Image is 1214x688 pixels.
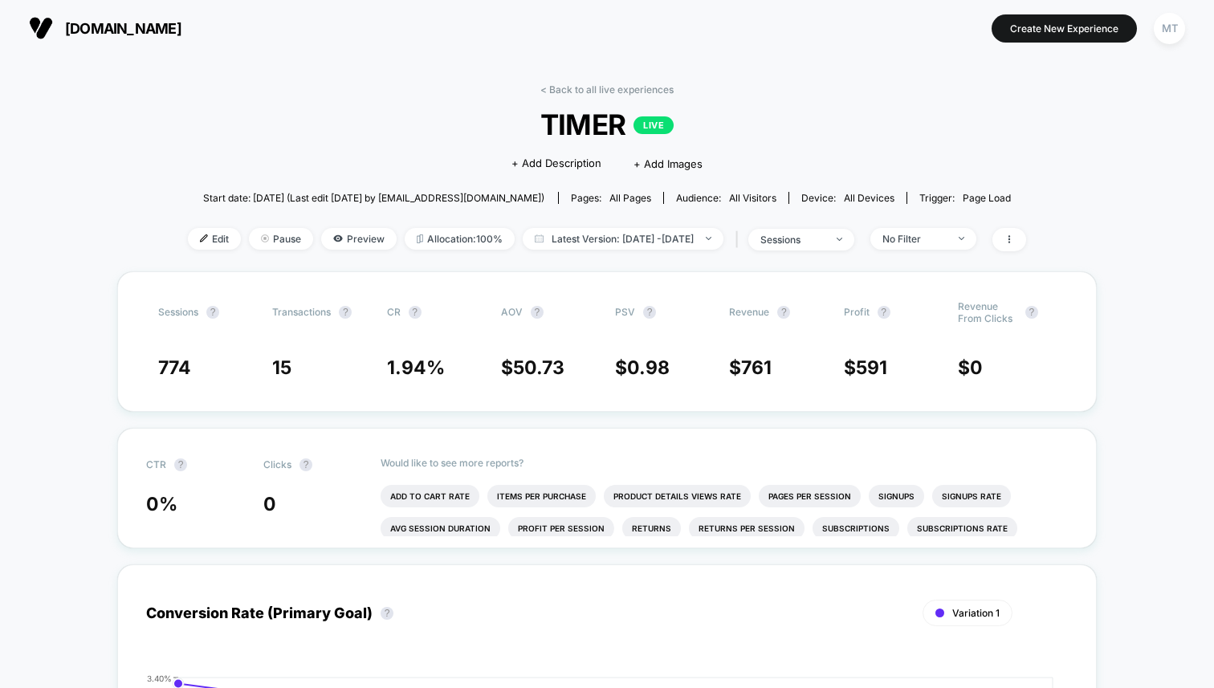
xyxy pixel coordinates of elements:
li: Avg Session Duration [381,517,500,539]
button: ? [1025,306,1038,319]
li: Returns [622,517,681,539]
button: ? [381,607,393,620]
span: $ [844,356,887,379]
span: Allocation: 100% [405,228,515,250]
button: ? [878,306,890,319]
div: No Filter [882,233,947,245]
span: All Visitors [729,192,776,204]
div: Audience: [676,192,776,204]
span: Pause [249,228,313,250]
span: $ [958,356,983,379]
span: CTR [146,458,166,470]
li: Pages Per Session [759,485,861,507]
span: Edit [188,228,241,250]
span: 15 [272,356,291,379]
li: Profit Per Session [508,517,614,539]
button: ? [206,306,219,319]
div: Trigger: [919,192,1011,204]
div: MT [1154,13,1185,44]
span: Sessions [158,306,198,318]
button: ? [777,306,790,319]
button: Create New Experience [992,14,1137,43]
img: calendar [535,234,544,242]
button: ? [409,306,422,319]
p: Would like to see more reports? [381,457,1068,469]
li: Items Per Purchase [487,485,596,507]
span: Transactions [272,306,331,318]
span: Profit [844,306,870,318]
span: 0 [263,493,276,515]
span: Variation 1 [952,607,1000,619]
li: Signups [869,485,924,507]
span: AOV [501,306,523,318]
p: LIVE [633,116,674,134]
span: | [731,228,748,251]
img: end [261,234,269,242]
span: TIMER [230,108,984,141]
span: 591 [856,356,887,379]
span: + Add Images [633,157,703,170]
span: Revenue From Clicks [958,300,1017,324]
span: $ [729,356,772,379]
span: all pages [609,192,651,204]
li: Subscriptions [813,517,899,539]
img: edit [200,234,208,242]
span: 761 [741,356,772,379]
span: all devices [844,192,894,204]
img: end [959,237,964,240]
span: Clicks [263,458,291,470]
button: ? [174,458,187,471]
span: 0 [970,356,983,379]
span: 0.98 [627,356,670,379]
span: Start date: [DATE] (Last edit [DATE] by [EMAIL_ADDRESS][DOMAIN_NAME]) [203,192,544,204]
button: ? [643,306,656,319]
img: rebalance [417,234,423,243]
button: MT [1149,12,1190,45]
li: Returns Per Session [689,517,805,539]
span: $ [501,356,564,379]
span: Preview [321,228,397,250]
span: [DOMAIN_NAME] [65,20,181,37]
tspan: 3.40% [147,673,172,682]
button: ? [299,458,312,471]
span: PSV [615,306,635,318]
img: Visually logo [29,16,53,40]
span: 774 [158,356,191,379]
span: Device: [788,192,906,204]
span: Page Load [963,192,1011,204]
img: end [837,238,842,241]
span: + Add Description [511,156,601,172]
span: Latest Version: [DATE] - [DATE] [523,228,723,250]
li: Product Details Views Rate [604,485,751,507]
a: < Back to all live experiences [540,83,674,96]
span: Revenue [729,306,769,318]
span: 1.94 % [387,356,445,379]
span: 0 % [146,493,177,515]
li: Signups Rate [932,485,1011,507]
button: ? [339,306,352,319]
span: $ [615,356,670,379]
div: sessions [760,234,825,246]
span: 50.73 [513,356,564,379]
li: Subscriptions Rate [907,517,1017,539]
img: end [706,237,711,240]
div: Pages: [571,192,651,204]
span: CR [387,306,401,318]
button: [DOMAIN_NAME] [24,15,186,41]
button: ? [531,306,544,319]
li: Add To Cart Rate [381,485,479,507]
